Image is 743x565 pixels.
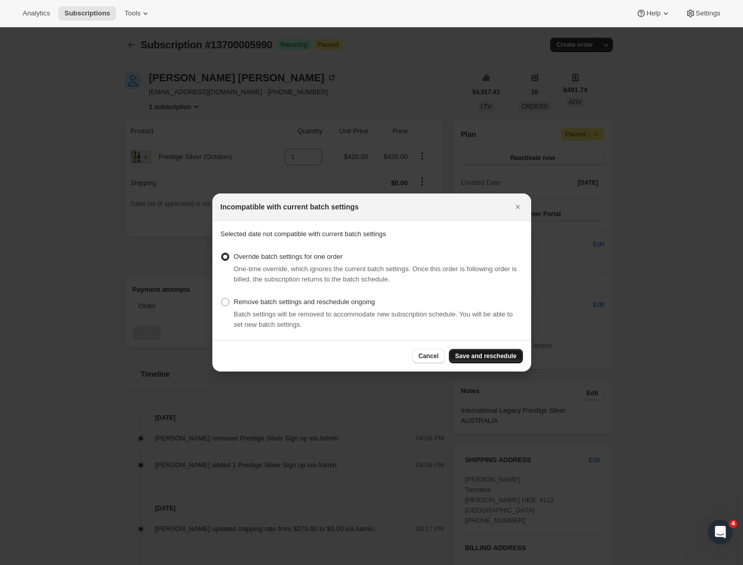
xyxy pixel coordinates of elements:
button: Subscriptions [58,6,116,21]
span: Override batch settings for one order [234,253,343,260]
span: 4 [729,520,737,528]
span: Cancel [419,352,439,360]
button: Tools [118,6,157,21]
span: One-time override, which ignores the current batch settings. Once this order is following order i... [234,265,517,283]
button: Settings [679,6,727,21]
button: Cancel [412,349,445,363]
button: Close [511,200,525,214]
span: Analytics [23,9,50,17]
span: Remove batch settings and reschedule ongoing [234,298,375,306]
span: Tools [124,9,140,17]
span: Batch settings will be removed to accommodate new subscription schedule. You will be able to set ... [234,310,513,328]
span: Save and reschedule [455,352,516,360]
span: Selected date not compatible with current batch settings [221,230,386,238]
span: Settings [696,9,720,17]
h2: Incompatible with current batch settings [221,202,359,212]
span: Subscriptions [64,9,110,17]
span: Help [646,9,660,17]
button: Help [630,6,677,21]
iframe: Intercom live chat [708,520,733,544]
button: Analytics [16,6,56,21]
button: Save and reschedule [449,349,522,363]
